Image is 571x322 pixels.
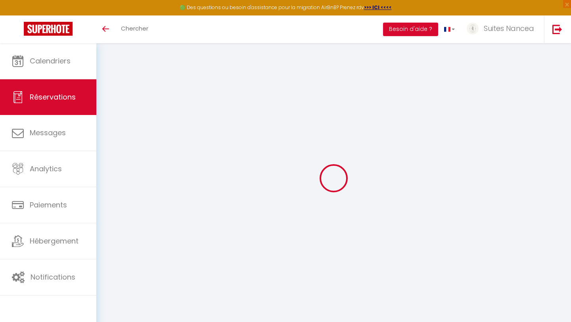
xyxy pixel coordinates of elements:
[31,272,75,282] span: Notifications
[24,22,73,36] img: Super Booking
[30,236,79,246] span: Hébergement
[30,92,76,102] span: Réservations
[30,200,67,210] span: Paiements
[115,15,154,43] a: Chercher
[461,15,544,43] a: ... Suites Nancea
[467,23,479,34] img: ...
[383,23,438,36] button: Besoin d'aide ?
[121,24,148,33] span: Chercher
[30,56,71,66] span: Calendriers
[30,164,62,174] span: Analytics
[484,23,534,33] span: Suites Nancea
[30,128,66,138] span: Messages
[552,24,562,34] img: logout
[364,4,392,11] a: >>> ICI <<<<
